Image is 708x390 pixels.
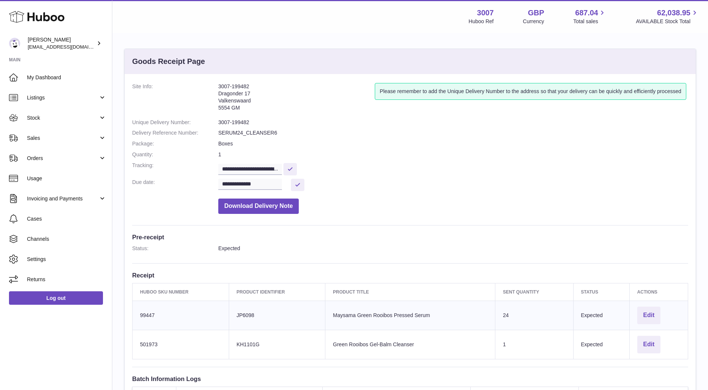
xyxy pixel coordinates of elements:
span: 687.04 [575,8,598,18]
span: Usage [27,175,106,182]
strong: GBP [528,8,544,18]
img: bevmay@maysama.com [9,38,20,49]
dt: Status: [132,245,218,252]
td: Green Rooibos Gel-Balm Cleanser [325,330,495,359]
td: 1 [495,330,573,359]
h3: Pre-receipt [132,233,688,241]
dd: Boxes [218,140,688,147]
strong: 3007 [477,8,494,18]
span: Stock [27,114,98,122]
span: My Dashboard [27,74,106,81]
span: 62,038.95 [657,8,690,18]
dt: Unique Delivery Number: [132,119,218,126]
dt: Delivery Reference Number: [132,129,218,136]
span: Channels [27,236,106,243]
dd: 1 [218,151,688,158]
td: 99447 [133,301,229,330]
td: Expected [573,330,629,359]
button: Edit [637,307,660,324]
a: 687.04 Total sales [573,8,607,25]
dt: Package: [132,140,218,147]
dt: Site Info: [132,83,218,115]
span: Returns [27,276,106,283]
dd: SERUM24_CLEANSER6 [218,129,688,136]
span: Total sales [573,18,607,25]
span: Listings [27,94,98,101]
dd: 3007-199482 [218,119,688,126]
span: Settings [27,256,106,263]
span: AVAILABLE Stock Total [636,18,699,25]
span: Invoicing and Payments [27,195,98,202]
address: 3007-199482 Dragonder 17 Valkenswaard 5554 GM [218,83,375,115]
dt: Tracking: [132,162,218,175]
h3: Receipt [132,271,688,279]
div: Huboo Ref [469,18,494,25]
th: Status [573,283,629,301]
th: Product Identifier [229,283,325,301]
button: Download Delivery Note [218,199,299,214]
td: Expected [573,301,629,330]
th: Huboo SKU Number [133,283,229,301]
button: Edit [637,336,660,353]
span: [EMAIL_ADDRESS][DOMAIN_NAME] [28,44,110,50]
div: [PERSON_NAME] [28,36,95,50]
th: Product title [325,283,495,301]
th: Sent Quantity [495,283,573,301]
td: KH1101G [229,330,325,359]
dd: Expected [218,245,688,252]
td: 501973 [133,330,229,359]
td: 24 [495,301,573,330]
span: Orders [27,155,98,162]
a: Log out [9,291,103,305]
div: Please remember to add the Unique Delivery Number to the address so that your delivery can be qui... [375,83,686,100]
dt: Quantity: [132,151,218,158]
td: JP6098 [229,301,325,330]
h3: Batch Information Logs [132,375,688,383]
dt: Due date: [132,179,218,191]
td: Maysama Green Rooibos Pressed Serum [325,301,495,330]
h3: Goods Receipt Page [132,56,205,67]
th: Actions [629,283,688,301]
div: Currency [523,18,544,25]
a: 62,038.95 AVAILABLE Stock Total [636,8,699,25]
span: Sales [27,135,98,142]
span: Cases [27,215,106,222]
